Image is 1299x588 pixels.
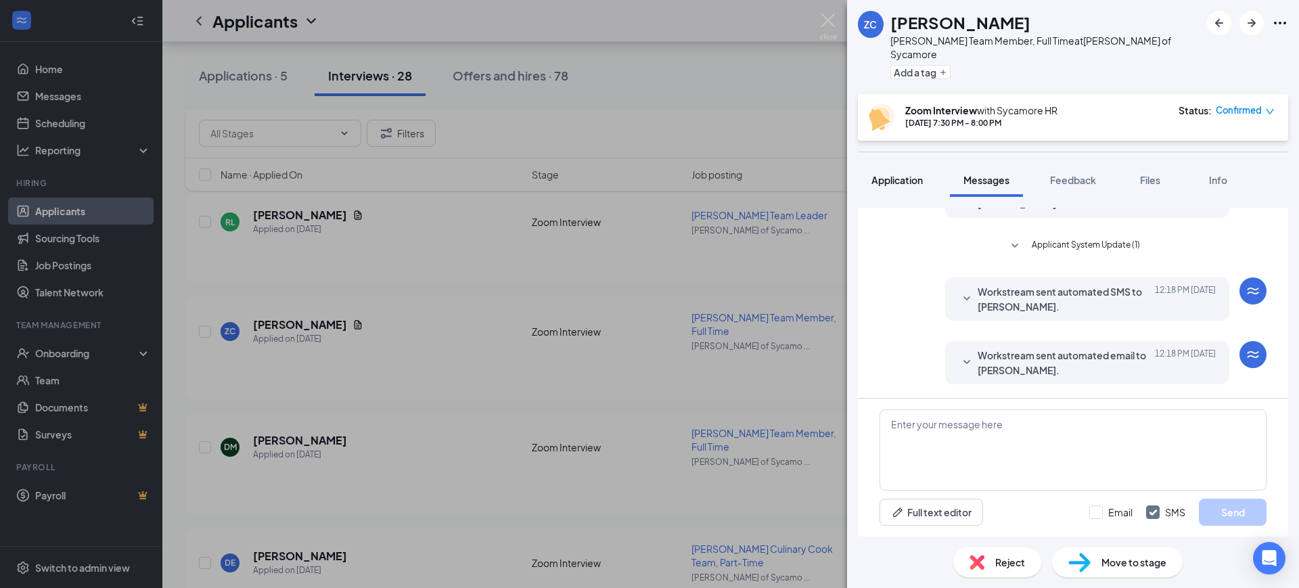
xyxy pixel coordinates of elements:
span: Workstream sent automated email to [PERSON_NAME]. [978,348,1155,378]
button: PlusAdd a tag [890,65,951,79]
svg: Plus [939,68,947,76]
button: Send [1199,499,1267,526]
span: Application [871,174,923,186]
b: Zoom Interview [905,104,977,116]
span: Confirmed [1216,104,1262,117]
svg: Pen [891,505,905,519]
div: Open Intercom Messenger [1253,542,1285,574]
span: Workstream sent automated SMS to [PERSON_NAME]. [978,284,1155,314]
div: [DATE] 7:30 PM - 8:00 PM [905,117,1057,129]
h1: [PERSON_NAME] [890,11,1030,34]
span: [DATE] 12:18 PM [1155,348,1216,378]
div: Status : [1179,104,1212,117]
svg: SmallChevronDown [959,291,975,307]
span: Applicant System Update (1) [1032,238,1140,254]
span: Info [1209,174,1227,186]
div: ZC [864,18,877,31]
svg: WorkstreamLogo [1245,283,1261,299]
button: ArrowRight [1239,11,1264,35]
svg: SmallChevronDown [959,355,975,371]
button: Full text editorPen [880,499,983,526]
span: Messages [963,174,1009,186]
span: down [1265,107,1275,116]
svg: SmallChevronDown [1007,238,1023,254]
svg: Ellipses [1272,15,1288,31]
span: Move to stage [1101,555,1166,570]
svg: WorkstreamLogo [1245,346,1261,363]
span: [DATE] 12:18 PM [1155,284,1216,314]
svg: ArrowLeftNew [1211,15,1227,31]
span: Feedback [1050,174,1096,186]
div: [PERSON_NAME] Team Member, Full Time at [PERSON_NAME] of Sycamore [890,34,1200,61]
span: Files [1140,174,1160,186]
button: SmallChevronDownApplicant System Update (1) [1007,238,1140,254]
svg: ArrowRight [1244,15,1260,31]
button: ArrowLeftNew [1207,11,1231,35]
div: with Sycamore HR [905,104,1057,117]
span: Reject [995,555,1025,570]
